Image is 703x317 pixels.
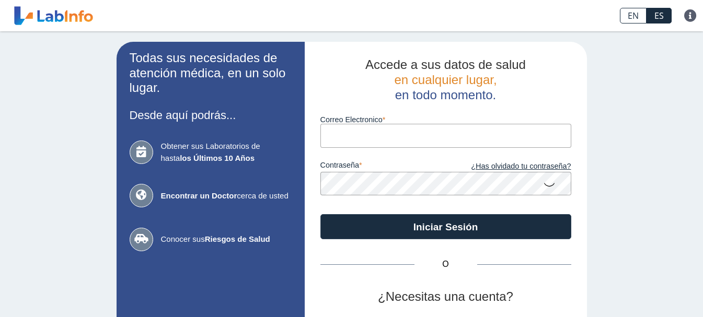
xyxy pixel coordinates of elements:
[610,276,692,306] iframe: Help widget launcher
[161,191,237,200] b: Encontrar un Doctor
[647,8,672,24] a: ES
[320,289,571,304] h2: ¿Necesitas una cuenta?
[161,190,292,202] span: cerca de usted
[414,258,477,271] span: O
[620,8,647,24] a: EN
[320,214,571,239] button: Iniciar Sesión
[320,115,571,124] label: Correo Electronico
[446,161,571,172] a: ¿Has olvidado tu contraseña?
[394,73,497,87] span: en cualquier lugar,
[180,154,255,162] b: los Últimos 10 Años
[161,140,292,164] span: Obtener sus Laboratorios de hasta
[395,88,496,102] span: en todo momento.
[161,233,292,245] span: Conocer sus
[130,109,292,122] h3: Desde aquí podrás...
[130,51,292,96] h2: Todas sus necesidades de atención médica, en un solo lugar.
[205,234,270,243] b: Riesgos de Salud
[365,57,526,72] span: Accede a sus datos de salud
[320,161,446,172] label: contraseña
